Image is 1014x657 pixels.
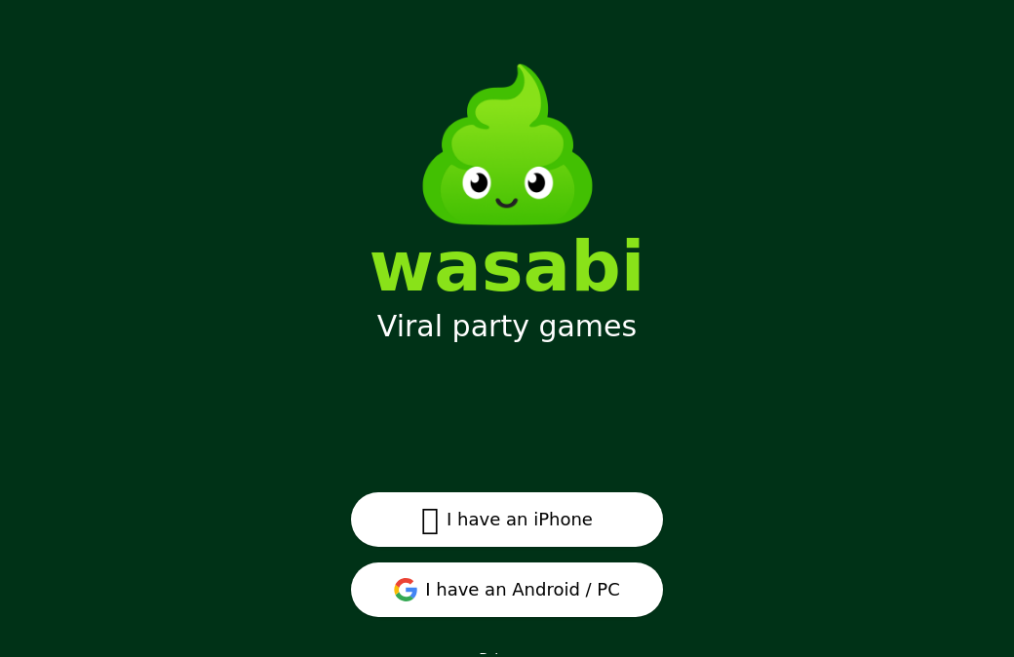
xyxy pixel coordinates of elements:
div: Viral party games [377,309,637,344]
button: I have an Android / PC [351,562,663,617]
div: wasabi [370,231,645,301]
button: I have an iPhone [351,492,663,547]
img: Wasabi Mascot [398,35,617,254]
span:  [421,502,439,537]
